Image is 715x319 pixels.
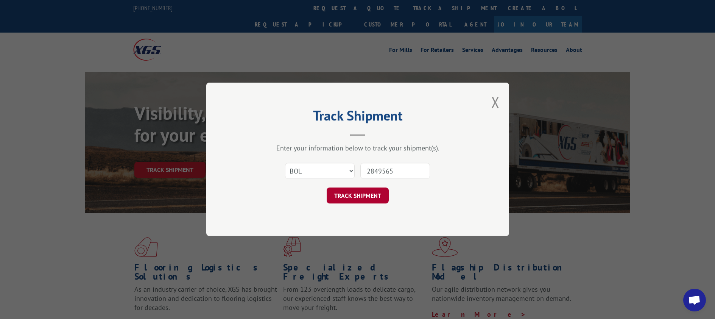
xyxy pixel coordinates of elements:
[327,188,389,204] button: TRACK SHIPMENT
[244,110,471,125] h2: Track Shipment
[683,289,706,311] div: Open chat
[491,92,500,112] button: Close modal
[360,163,430,179] input: Number(s)
[244,144,471,153] div: Enter your information below to track your shipment(s).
